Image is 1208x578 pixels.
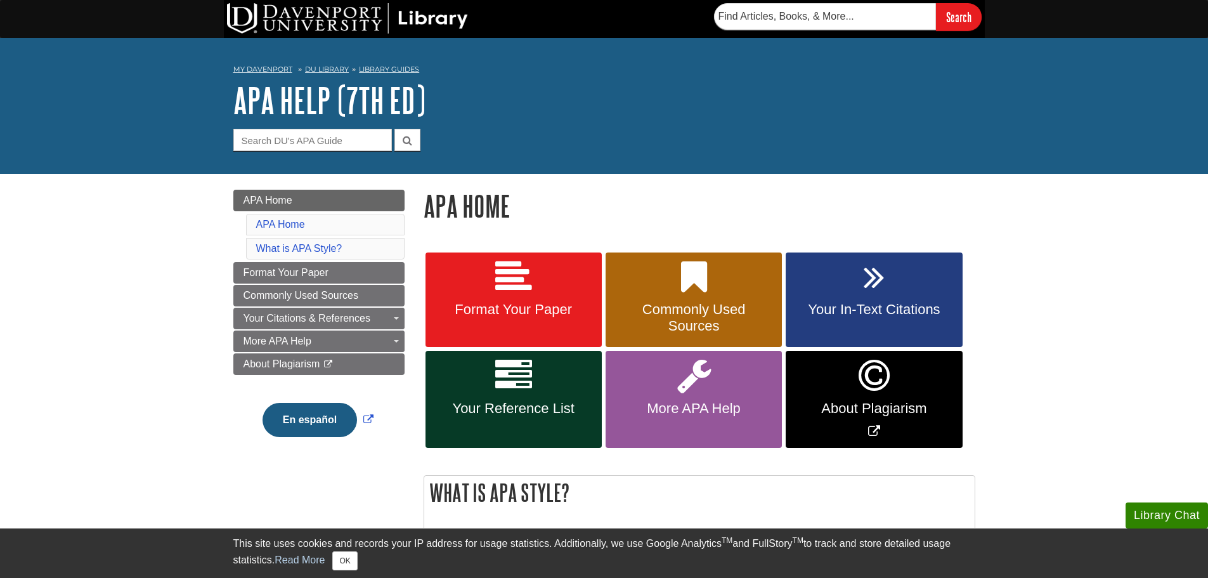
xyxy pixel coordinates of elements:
a: Your Reference List [425,351,602,448]
span: Format Your Paper [435,301,592,318]
a: My Davenport [233,64,292,75]
a: What is APA Style? [256,243,342,254]
a: More APA Help [233,331,405,352]
form: Searches DU Library's articles, books, and more [714,3,982,30]
a: Library Guides [359,65,419,74]
a: APA Home [256,219,305,230]
img: DU Library [227,3,468,34]
a: DU Library [305,65,349,74]
div: Guide Page Menu [233,190,405,459]
a: Commonly Used Sources [233,285,405,306]
span: Commonly Used Sources [244,290,358,301]
nav: breadcrumb [233,61,975,81]
span: Your In-Text Citations [795,301,952,318]
span: Format Your Paper [244,267,328,278]
a: Your Citations & References [233,308,405,329]
a: APA Help (7th Ed) [233,81,425,120]
a: Read More [275,555,325,565]
span: About Plagiarism [795,400,952,417]
a: Commonly Used Sources [606,253,782,348]
a: APA Home [233,190,405,211]
a: Your In-Text Citations [786,253,962,348]
span: APA Home [244,195,292,206]
a: About Plagiarism [233,353,405,375]
a: Format Your Paper [233,262,405,284]
a: More APA Help [606,351,782,448]
button: Close [332,551,357,570]
a: Link opens in new window [786,351,962,448]
i: This link opens in a new window [323,360,334,369]
span: Your Reference List [435,400,592,417]
button: En español [263,403,357,437]
input: Find Articles, Books, & More... [714,3,936,30]
span: More APA Help [615,400,772,417]
span: About Plagiarism [244,358,320,369]
input: Search [936,3,982,30]
button: Library Chat [1126,502,1208,529]
a: Format Your Paper [425,253,602,348]
span: More APA Help [244,336,311,346]
a: Link opens in new window [259,414,377,425]
h2: What is APA Style? [424,476,975,509]
sup: TM [793,536,803,545]
h1: APA Home [424,190,975,222]
span: Your Citations & References [244,313,370,324]
sup: TM [722,536,732,545]
span: Commonly Used Sources [615,301,772,334]
input: Search DU's APA Guide [233,129,392,151]
div: This site uses cookies and records your IP address for usage statistics. Additionally, we use Goo... [233,536,975,570]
